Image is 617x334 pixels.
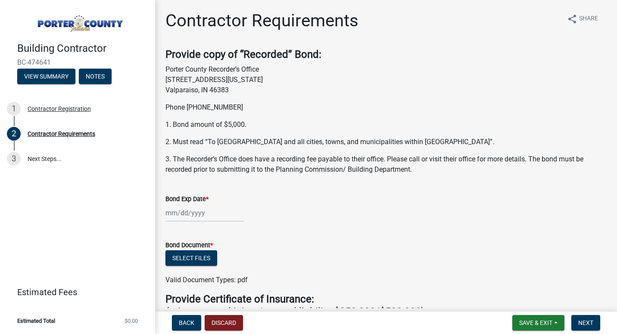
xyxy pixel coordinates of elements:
[165,10,358,31] h1: Contractor Requirements
[165,64,607,95] p: Porter County Recorder’s Office [STREET_ADDRESS][US_STATE] Valparaiso, IN 46383
[560,10,605,27] button: shareShare
[578,319,593,326] span: Next
[17,42,148,55] h4: Building Contractor
[7,102,21,116] div: 1
[205,315,243,331] button: Discard
[28,106,91,112] div: Contractor Registration
[579,14,598,24] span: Share
[165,243,213,249] label: Bond Document
[17,58,138,66] span: BC-474641
[165,102,607,113] p: Phone [PHONE_NUMBER]
[165,293,607,330] h4: (min. personal injury/general liability $250,000/$500,000) (min. property damage $100,000)
[7,284,141,301] a: Estimated Fees
[165,137,607,147] p: 2. Must read “To [GEOGRAPHIC_DATA] and all cities, towns, and municipalities within [GEOGRAPHIC_D...
[7,127,21,141] div: 2
[165,250,217,266] button: Select files
[165,154,607,175] p: 3. The Recorder’s Office does have a recording fee payable to their office. Please call or visit ...
[165,196,209,202] label: Bond Exp Date
[172,315,201,331] button: Back
[17,69,75,84] button: View Summary
[17,318,55,324] span: Estimated Total
[7,152,21,166] div: 3
[179,319,194,326] span: Back
[512,315,564,331] button: Save & Exit
[165,204,244,222] input: mm/dd/yyyy
[165,120,607,130] p: 1. Bond amount of $5,000.
[567,14,577,24] i: share
[165,293,314,305] strong: Provide Certificate of Insurance:
[79,69,112,84] button: Notes
[79,73,112,80] wm-modal-confirm: Notes
[165,48,321,60] strong: Provide copy of “Recorded” Bond:
[17,9,141,33] img: Porter County, Indiana
[165,276,248,284] span: Valid Document Types: pdf
[17,73,75,80] wm-modal-confirm: Summary
[519,319,552,326] span: Save & Exit
[28,131,95,137] div: Contractor Requirements
[571,315,600,331] button: Next
[125,318,138,324] span: $0.00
